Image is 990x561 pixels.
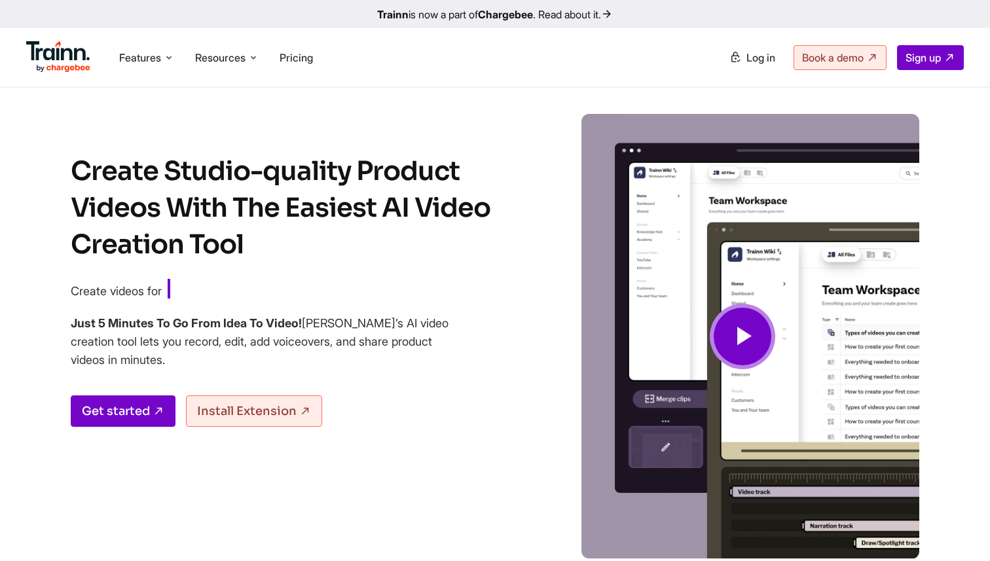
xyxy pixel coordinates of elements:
span: Customer Education [168,279,347,301]
b: Chargebee [478,8,533,21]
h4: [PERSON_NAME]’s AI video creation tool lets you record, edit, add voiceovers, and share product v... [71,314,450,369]
h1: Create Studio-quality Product Videos With The Easiest AI Video Creation Tool [71,153,516,263]
a: Book a demo [794,45,887,70]
img: Trainn Logo [26,41,90,73]
b: Trainn [377,8,409,21]
a: Pricing [280,51,313,64]
span: Resources [195,50,246,65]
a: Install Extension [186,395,322,427]
span: Features [119,50,161,65]
a: Log in [722,46,783,69]
span: Log in [746,51,775,64]
span: Create videos for [71,284,162,298]
b: Just 5 Minutes To Go From Idea To Video! [71,316,302,330]
a: Get started [71,395,175,427]
span: Book a demo [802,51,864,64]
a: Sign up [897,45,964,70]
img: Video creation | Trainn [566,114,919,559]
span: Sign up [906,51,941,64]
iframe: Chat Widget [925,498,990,561]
